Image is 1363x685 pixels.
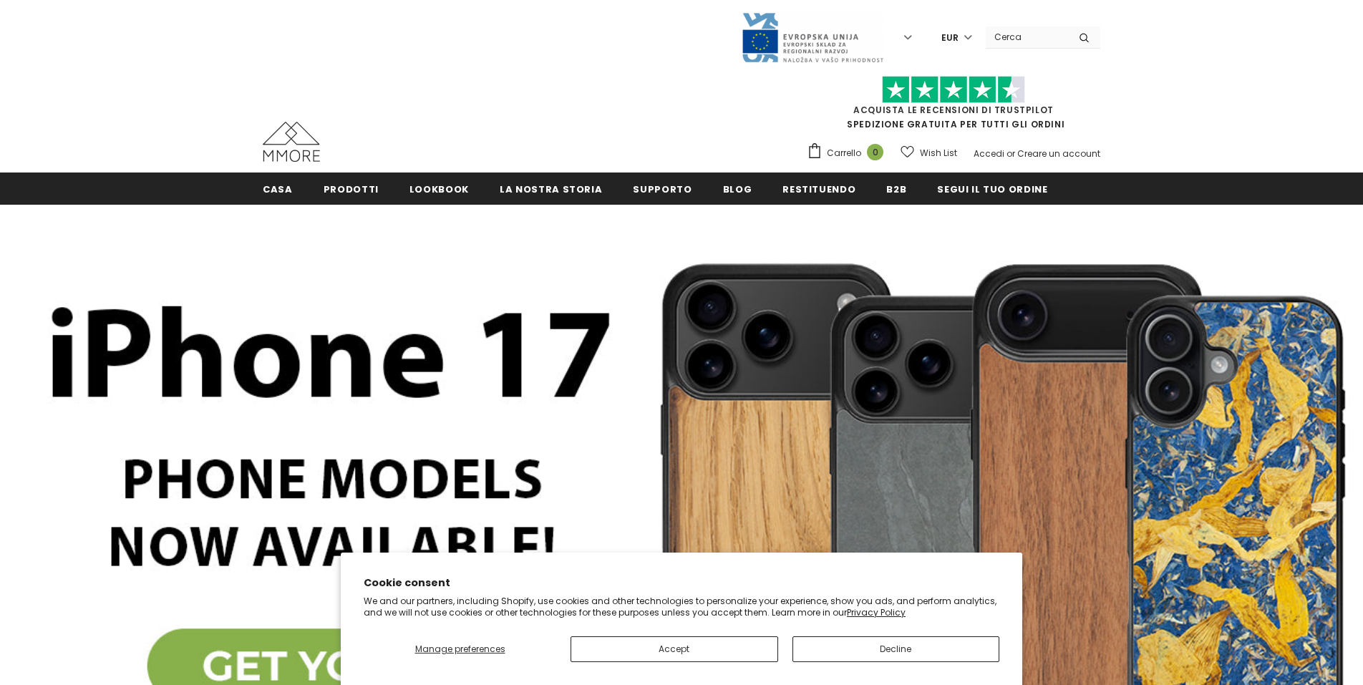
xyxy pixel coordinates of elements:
span: Blog [723,183,752,196]
a: Blog [723,173,752,205]
a: Accedi [974,147,1004,160]
a: Restituendo [782,173,855,205]
a: Prodotti [324,173,379,205]
a: Casa [263,173,293,205]
a: supporto [633,173,692,205]
a: Lookbook [409,173,469,205]
button: Accept [571,636,778,662]
p: We and our partners, including Shopify, use cookies and other technologies to personalize your ex... [364,596,999,618]
span: Manage preferences [415,643,505,655]
a: Privacy Policy [847,606,906,618]
span: 0 [867,144,883,160]
span: Wish List [920,146,957,160]
a: B2B [886,173,906,205]
img: Javni Razpis [741,11,884,64]
span: EUR [941,31,959,45]
a: Acquista le recensioni di TrustPilot [853,104,1054,116]
img: Fidati di Pilot Stars [882,76,1025,104]
span: supporto [633,183,692,196]
h2: Cookie consent [364,575,999,591]
span: Casa [263,183,293,196]
button: Manage preferences [364,636,556,662]
a: Javni Razpis [741,31,884,43]
span: Prodotti [324,183,379,196]
input: Search Site [986,26,1068,47]
img: Casi MMORE [263,122,320,162]
span: Restituendo [782,183,855,196]
span: Carrello [827,146,861,160]
span: Segui il tuo ordine [937,183,1047,196]
a: Creare un account [1017,147,1100,160]
span: or [1007,147,1015,160]
span: La nostra storia [500,183,602,196]
a: La nostra storia [500,173,602,205]
a: Carrello 0 [807,142,891,164]
span: Lookbook [409,183,469,196]
span: SPEDIZIONE GRATUITA PER TUTTI GLI ORDINI [807,82,1100,130]
span: B2B [886,183,906,196]
button: Decline [792,636,1000,662]
a: Wish List [901,140,957,165]
a: Segui il tuo ordine [937,173,1047,205]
